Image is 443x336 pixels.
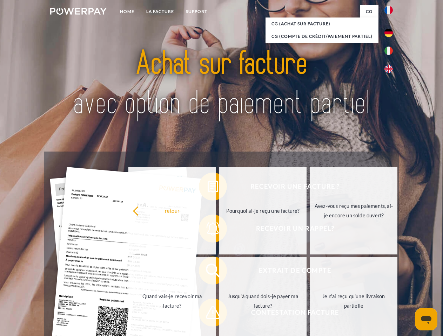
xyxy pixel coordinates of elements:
img: en [384,65,393,73]
a: CG (Compte de crédit/paiement partiel) [266,30,378,43]
img: fr [384,6,393,14]
img: it [384,47,393,55]
a: CG (achat sur facture) [266,17,378,30]
img: logo-powerpay-white.svg [50,8,107,15]
a: Home [114,5,140,18]
iframe: Bouton de lancement de la fenêtre de messagerie [415,308,437,330]
img: de [384,29,393,37]
div: Quand vais-je recevoir ma facture? [133,292,212,310]
a: Support [180,5,213,18]
img: title-powerpay_fr.svg [67,34,376,134]
div: retour [133,206,212,215]
div: Pourquoi ai-je reçu une facture? [223,206,302,215]
div: Je n'ai reçu qu'une livraison partielle [314,292,393,310]
div: Avez-vous reçu mes paiements, ai-je encore un solde ouvert? [314,201,393,220]
a: Avez-vous reçu mes paiements, ai-je encore un solde ouvert? [310,167,397,254]
a: CG [360,5,378,18]
div: Jusqu'à quand dois-je payer ma facture? [223,292,302,310]
a: LA FACTURE [140,5,180,18]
